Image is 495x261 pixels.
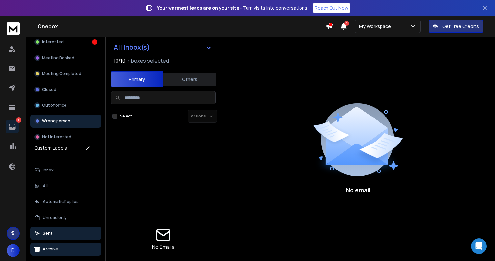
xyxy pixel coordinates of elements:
[7,22,20,35] img: logo
[30,243,101,256] button: Archive
[92,39,97,45] div: 1
[471,238,487,254] div: Open Intercom Messenger
[43,215,67,220] p: Unread only
[30,99,101,112] button: Out of office
[43,183,48,189] p: All
[127,57,169,65] h3: Inboxes selected
[152,243,175,251] p: No Emails
[114,57,125,65] span: 10 / 10
[43,231,52,236] p: Sent
[111,71,163,87] button: Primary
[30,51,101,65] button: Meeting Booked
[43,168,54,173] p: Inbox
[42,103,66,108] p: Out of office
[30,211,101,224] button: Unread only
[30,36,101,49] button: Interested1
[30,227,101,240] button: Sent
[359,23,394,30] p: My Workspace
[6,120,19,133] a: 1
[114,44,150,51] h1: All Inbox(s)
[313,3,350,13] a: Reach Out Now
[42,134,71,140] p: Not Interested
[42,39,64,45] p: Interested
[30,83,101,96] button: Closed
[163,72,216,87] button: Others
[30,164,101,177] button: Inbox
[346,185,370,195] p: No email
[30,195,101,208] button: Automatic Replies
[7,244,20,257] button: D
[120,114,132,119] label: Select
[42,87,56,92] p: Closed
[30,130,101,144] button: Not Interested
[16,117,21,123] p: 1
[30,115,101,128] button: Wrong person
[108,41,217,54] button: All Inbox(s)
[34,145,67,151] h3: Custom Labels
[30,67,101,80] button: Meeting Completed
[42,71,81,76] p: Meeting Completed
[157,5,239,11] strong: Your warmest leads are on your site
[43,199,79,204] p: Automatic Replies
[344,21,349,26] span: 1
[157,5,307,11] p: – Turn visits into conversations
[30,179,101,193] button: All
[42,118,70,124] p: Wrong person
[315,5,348,11] p: Reach Out Now
[38,22,326,30] h1: Onebox
[442,23,479,30] p: Get Free Credits
[429,20,483,33] button: Get Free Credits
[42,55,74,61] p: Meeting Booked
[43,247,58,252] p: Archive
